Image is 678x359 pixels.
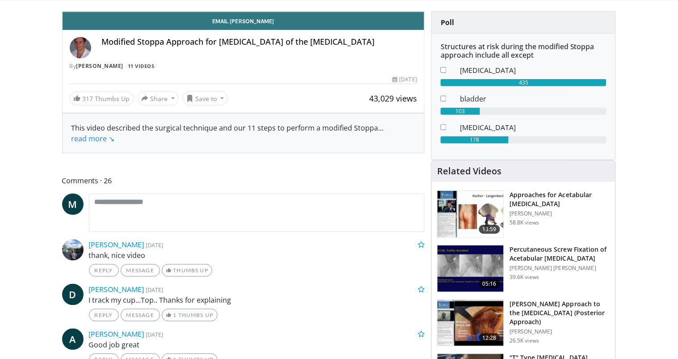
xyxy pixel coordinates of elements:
a: read more ↘ [72,134,115,144]
p: 58.8K views [510,219,539,226]
a: Message [121,309,160,321]
p: Good job great [89,339,425,350]
h4: Related Videos [437,166,501,177]
button: Save to [182,91,228,106]
a: M [62,194,84,215]
a: 13:59 Approaches for Acetabular [MEDICAL_DATA] [PERSON_NAME] 58.8K views [437,190,610,238]
a: Thumbs Up [162,264,212,277]
a: 05:16 Percutaneous Screw Fixation of Acetabular [MEDICAL_DATA] [PERSON_NAME] [PERSON_NAME] 39.6K ... [437,245,610,292]
dd: [MEDICAL_DATA] [453,122,613,133]
p: 26.5K views [510,337,539,344]
a: Message [121,264,160,277]
a: [PERSON_NAME] [76,62,124,70]
span: 317 [83,94,93,103]
a: D [62,284,84,305]
img: 134112_0000_1.png.150x105_q85_crop-smart_upscale.jpg [438,245,504,292]
a: 11 Videos [125,62,158,70]
small: [DATE] [146,330,164,338]
h6: Structures at risk during the modified Stoppa approach include all except [441,42,606,59]
span: 12:28 [479,334,501,342]
h3: [PERSON_NAME] Approach to the [MEDICAL_DATA] (Posterior Approach) [510,300,610,326]
span: 43,029 views [369,93,417,104]
div: 435 [441,79,606,86]
a: Email [PERSON_NAME] [63,12,425,30]
p: 39.6K views [510,274,539,281]
div: By [70,62,417,70]
span: Comments 26 [62,175,425,186]
p: [PERSON_NAME] [510,328,610,335]
a: 317 Thumbs Up [70,92,134,106]
dd: [MEDICAL_DATA] [453,65,613,76]
small: [DATE] [146,286,164,294]
dd: bladder [453,93,613,104]
div: 103 [441,108,480,115]
img: Avatar [70,37,91,59]
a: [PERSON_NAME] [89,329,144,339]
a: [PERSON_NAME] [89,240,144,249]
h4: Modified Stoppa Approach for [MEDICAL_DATA] of the [MEDICAL_DATA] [102,37,417,47]
a: 12:28 [PERSON_NAME] Approach to the [MEDICAL_DATA] (Posterior Approach) [PERSON_NAME] 26.5K views [437,300,610,347]
p: thank, nice video [89,250,425,261]
button: Share [138,91,179,106]
img: Avatar [62,239,84,261]
a: Reply [89,309,119,321]
a: [PERSON_NAME] [89,284,144,294]
img: 289877_0000_1.png.150x105_q85_crop-smart_upscale.jpg [438,191,504,237]
h3: Percutaneous Screw Fixation of Acetabular [MEDICAL_DATA] [510,245,610,263]
p: I track my cup...Top.. Thanks for explaining [89,295,425,305]
div: [DATE] [393,76,417,84]
small: [DATE] [146,241,164,249]
span: 13:59 [479,225,501,234]
img: a7802dcb-a1f5-4745-8906-e9ce72290926.150x105_q85_crop-smart_upscale.jpg [438,300,504,346]
h3: Approaches for Acetabular [MEDICAL_DATA] [510,190,610,208]
strong: Poll [441,17,454,27]
a: Reply [89,264,119,277]
p: [PERSON_NAME] [PERSON_NAME] [510,265,610,272]
span: 05:16 [479,279,501,288]
a: A [62,329,84,350]
p: [PERSON_NAME] [510,210,610,217]
div: This video described the surgical technique and our 11 steps to perform a modified Stoppa [72,122,416,144]
span: 1 [173,312,177,318]
a: 1 Thumbs Up [162,309,218,321]
div: 178 [441,136,509,144]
